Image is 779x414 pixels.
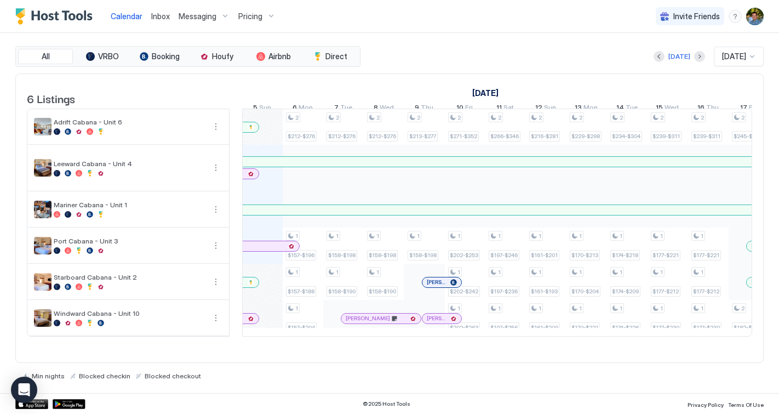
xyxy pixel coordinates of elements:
[457,114,461,121] span: 2
[498,305,501,312] span: 1
[612,288,639,295] span: $174-$209
[295,114,299,121] span: 2
[620,269,622,276] span: 1
[54,237,205,245] span: Port Cabana - Unit 3
[34,118,51,135] div: listing image
[34,273,51,291] div: listing image
[238,12,262,21] span: Pricing
[328,252,356,259] span: $158-$198
[209,203,222,216] div: menu
[376,114,380,121] span: 2
[34,159,51,177] div: listing image
[539,269,541,276] span: 1
[494,101,517,117] a: October 11, 2025
[34,237,51,254] div: listing image
[27,90,75,106] span: 6 Listings
[151,12,170,21] span: Inbox
[288,133,315,140] span: $212-$276
[503,103,514,115] span: Sat
[667,50,692,63] button: [DATE]
[734,133,761,140] span: $245-$319
[693,133,720,140] span: $239-$311
[209,203,222,216] button: More options
[288,252,314,259] span: $157-$196
[693,324,720,331] span: $177-$230
[697,103,704,115] span: 16
[295,232,298,240] span: 1
[363,400,410,407] span: © 2025 Host Tools
[427,315,446,322] span: [PERSON_NAME]
[450,324,478,331] span: $202-$263
[209,311,222,325] button: More options
[15,8,98,25] div: Host Tools Logo
[579,269,582,276] span: 1
[111,12,142,21] span: Calendar
[98,52,119,61] span: VRBO
[544,103,556,115] span: Sun
[209,311,222,325] div: menu
[539,114,542,121] span: 2
[665,103,679,115] span: Wed
[54,273,205,281] span: Starboard Cabana - Unit 2
[209,120,222,133] div: menu
[209,275,222,288] div: menu
[346,315,390,322] span: [PERSON_NAME]
[42,52,50,61] span: All
[616,103,624,115] span: 14
[409,133,436,140] span: $213-$277
[673,12,720,21] span: Invite Friends
[290,101,316,117] a: October 6, 2025
[701,269,703,276] span: 1
[15,399,48,409] div: App Store
[209,120,222,133] button: More options
[54,201,205,209] span: Mariner Cabana - Unit 1
[668,52,690,61] div: [DATE]
[457,232,460,240] span: 1
[728,398,764,410] a: Terms Of Use
[660,232,663,240] span: 1
[18,49,73,64] button: All
[579,232,582,240] span: 1
[454,101,476,117] a: October 10, 2025
[268,52,291,61] span: Airbnb
[409,252,437,259] span: $158-$198
[620,114,623,121] span: 2
[152,52,180,61] span: Booking
[741,114,744,121] span: 2
[498,269,501,276] span: 1
[212,52,233,61] span: Houfy
[620,232,622,240] span: 1
[32,372,65,380] span: Min nights
[654,51,665,62] button: Previous month
[688,398,724,410] a: Privacy Policy
[75,49,130,64] button: VRBO
[303,49,358,64] button: Direct
[490,133,519,140] span: $266-$346
[132,49,187,64] button: Booking
[336,232,339,240] span: 1
[626,103,638,115] span: Tue
[288,324,315,331] span: $157-$204
[334,103,339,115] span: 7
[369,252,396,259] span: $158-$198
[539,305,541,312] span: 1
[490,288,518,295] span: $197-$236
[34,309,51,327] div: listing image
[295,269,298,276] span: 1
[746,8,764,25] div: User profile
[456,103,463,115] span: 10
[741,305,744,312] span: 2
[571,133,600,140] span: $229-$298
[417,114,420,121] span: 2
[450,252,478,259] span: $202-$253
[695,101,721,117] a: October 16, 2025
[54,160,205,168] span: Leeward Cabana - Unit 4
[376,232,379,240] span: 1
[421,103,433,115] span: Thu
[652,288,679,295] span: $177-$212
[660,269,663,276] span: 1
[336,269,339,276] span: 1
[15,46,360,67] div: tab-group
[612,133,640,140] span: $234-$304
[694,51,705,62] button: Next month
